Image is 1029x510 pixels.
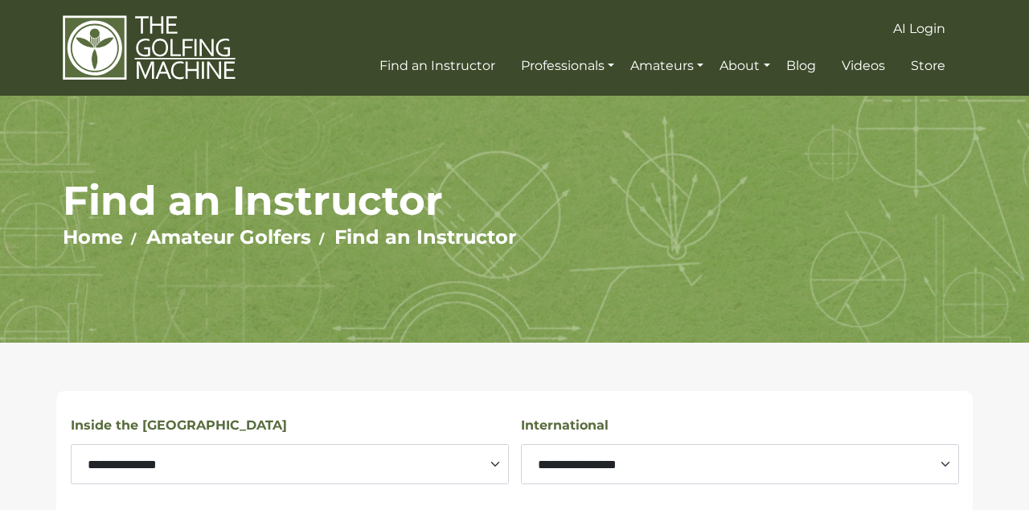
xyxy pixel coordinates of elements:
a: Amateur Golfers [146,225,311,249]
a: Professionals [517,51,618,80]
span: AI Login [893,21,945,36]
a: AI Login [889,14,949,43]
span: Videos [842,58,885,73]
a: About [715,51,773,80]
h1: Find an Instructor [63,176,967,225]
label: International [521,415,609,436]
select: Select a country [521,444,959,484]
span: Find an Instructor [379,58,495,73]
select: Select a state [71,444,509,484]
a: Home [63,225,123,249]
a: Store [907,51,949,80]
a: Find an Instructor [375,51,499,80]
a: Blog [782,51,820,80]
span: Store [911,58,945,73]
span: Blog [786,58,816,73]
img: The Golfing Machine [63,14,236,81]
label: Inside the [GEOGRAPHIC_DATA] [71,415,287,436]
a: Amateurs [626,51,707,80]
a: Find an Instructor [334,225,516,249]
a: Videos [838,51,889,80]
